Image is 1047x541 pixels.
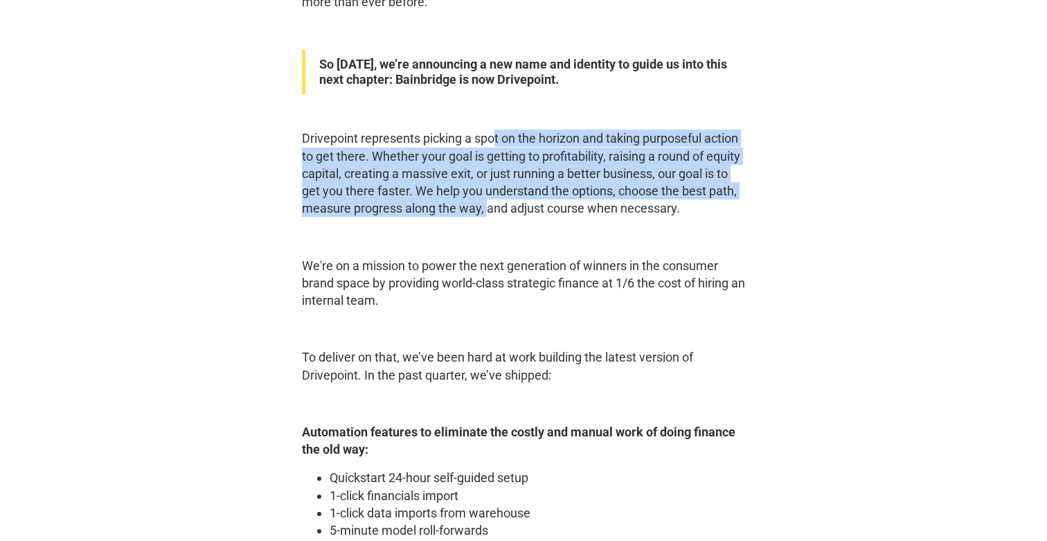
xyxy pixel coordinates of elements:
li: 1-click financials import [330,487,745,504]
p: ‍ [302,320,745,337]
p: ‍ [302,228,745,245]
li: Quickstart 24-hour self-guided setup [330,469,745,486]
p: To deliver on that, we’ve been hard at work building the latest version of Drivepoint. In the pas... [302,348,745,383]
strong: So [DATE], we’re announcing a new name and identity to guide us into this next chapter: Bainbridg... [319,57,727,87]
p: ‍ [302,21,745,39]
p: ‍ [302,101,745,118]
p: Drivepoint represents picking a spot on the horizon and taking purposeful action to get there. Wh... [302,130,745,217]
li: 1-click data imports from warehouse [330,504,745,522]
strong: Automation features to eliminate the costly and manual work of doing finance the old way: [302,425,735,456]
p: We're on a mission to power the next generation of winners in the consumer brand space by providi... [302,257,745,310]
li: 5-minute model roll-forwards [330,522,745,539]
p: ‍ [302,395,745,412]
